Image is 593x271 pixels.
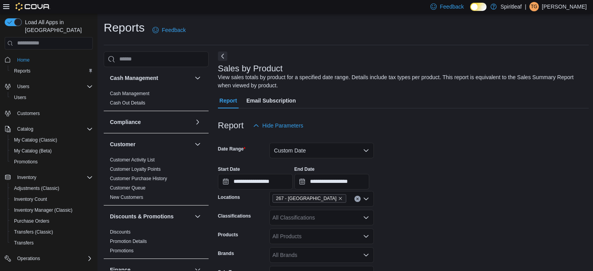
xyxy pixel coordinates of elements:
[17,255,40,262] span: Operations
[22,18,93,34] span: Load All Apps in [GEOGRAPHIC_DATA]
[2,124,96,135] button: Catalog
[14,109,43,118] a: Customers
[110,74,191,82] button: Cash Management
[262,122,303,129] span: Hide Parameters
[11,227,56,237] a: Transfers (Classic)
[14,185,59,191] span: Adjustments (Classic)
[11,66,34,76] a: Reports
[529,2,539,11] div: Torie G
[338,196,343,201] button: Remove 267 - Cold Lake from selection in this group
[11,238,37,248] a: Transfers
[218,250,234,257] label: Brands
[14,94,26,101] span: Users
[110,157,155,163] a: Customer Activity List
[110,140,135,148] h3: Customer
[110,248,134,254] span: Promotions
[11,146,55,156] a: My Catalog (Beta)
[110,118,191,126] button: Compliance
[218,51,227,61] button: Next
[11,146,93,156] span: My Catalog (Beta)
[11,238,93,248] span: Transfers
[273,194,346,203] span: 267 - Cold Lake
[11,157,93,166] span: Promotions
[11,227,93,237] span: Transfers (Classic)
[14,207,73,213] span: Inventory Manager (Classic)
[218,166,240,172] label: Start Date
[218,121,244,130] h3: Report
[11,216,53,226] a: Purchase Orders
[104,20,145,35] h1: Reports
[8,194,96,205] button: Inventory Count
[363,252,369,258] button: Open list of options
[110,213,191,220] button: Discounts & Promotions
[11,93,93,102] span: Users
[250,118,306,133] button: Hide Parameters
[193,73,202,83] button: Cash Management
[11,195,50,204] a: Inventory Count
[218,174,293,190] input: Press the down key to open a popover containing a calendar.
[17,83,29,90] span: Users
[110,74,158,82] h3: Cash Management
[14,137,57,143] span: My Catalog (Classic)
[104,155,209,205] div: Customer
[110,229,131,235] a: Discounts
[14,196,47,202] span: Inventory Count
[363,233,369,239] button: Open list of options
[11,66,93,76] span: Reports
[11,135,60,145] a: My Catalog (Classic)
[294,174,369,190] input: Press the down key to open a popover containing a calendar.
[531,2,538,11] span: TG
[8,205,96,216] button: Inventory Manager (Classic)
[193,140,202,149] button: Customer
[14,55,93,65] span: Home
[276,195,336,202] span: 267 - [GEOGRAPHIC_DATA]
[219,93,237,108] span: Report
[110,239,147,244] a: Promotion Details
[14,82,93,91] span: Users
[17,57,30,63] span: Home
[8,156,96,167] button: Promotions
[11,93,29,102] a: Users
[110,166,161,172] a: Customer Loyalty Points
[104,89,209,111] div: Cash Management
[110,118,141,126] h3: Compliance
[17,126,33,132] span: Catalog
[14,55,33,65] a: Home
[11,157,41,166] a: Promotions
[110,176,167,181] a: Customer Purchase History
[542,2,587,11] p: [PERSON_NAME]
[193,117,202,127] button: Compliance
[11,216,93,226] span: Purchase Orders
[149,22,189,38] a: Feedback
[363,196,369,202] button: Open list of options
[501,2,522,11] p: Spiritleaf
[440,3,464,11] span: Feedback
[16,3,50,11] img: Cova
[2,172,96,183] button: Inventory
[8,92,96,103] button: Users
[269,143,374,158] button: Custom Date
[246,93,296,108] span: Email Subscription
[110,100,145,106] a: Cash Out Details
[11,205,93,215] span: Inventory Manager (Classic)
[110,195,143,200] a: New Customers
[14,173,39,182] button: Inventory
[110,157,155,163] span: Customer Activity List
[162,26,186,34] span: Feedback
[14,124,36,134] button: Catalog
[8,227,96,237] button: Transfers (Classic)
[525,2,526,11] p: |
[110,248,134,253] a: Promotions
[470,3,487,11] input: Dark Mode
[110,91,149,96] a: Cash Management
[8,216,96,227] button: Purchase Orders
[14,108,93,118] span: Customers
[110,185,145,191] a: Customer Queue
[193,212,202,221] button: Discounts & Promotions
[218,232,238,238] label: Products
